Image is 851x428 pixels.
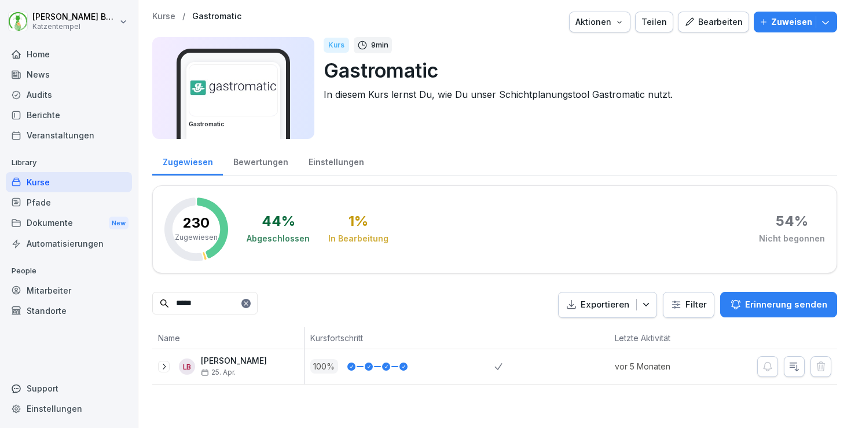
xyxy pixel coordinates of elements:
[759,233,825,244] div: Nicht begonnen
[324,56,828,85] p: Gastromatic
[223,146,298,175] a: Bewertungen
[175,232,218,243] p: Zugewiesen
[201,368,236,376] span: 25. Apr.
[158,332,298,344] p: Name
[6,105,132,125] a: Berichte
[569,12,630,32] button: Aktionen
[6,44,132,64] a: Home
[192,12,241,21] a: Gastromatic
[678,12,749,32] button: Bearbeiten
[6,192,132,213] a: Pfade
[6,125,132,145] a: Veranstaltungen
[6,213,132,234] a: DokumenteNew
[6,233,132,254] a: Automatisierungen
[670,299,707,310] div: Filter
[189,65,277,116] img: b6ioavhct5dx9kmiyfa4h45u.png
[349,214,368,228] div: 1 %
[558,292,657,318] button: Exportieren
[6,213,132,234] div: Dokumente
[324,87,828,101] p: In diesem Kurs lernst Du, wie Du unser Schichtplanungstool Gastromatic nutzt.
[152,146,223,175] a: Zugewiesen
[6,280,132,301] a: Mitarbeiter
[6,301,132,321] a: Standorte
[183,216,210,230] p: 230
[6,153,132,172] p: Library
[201,356,267,366] p: [PERSON_NAME]
[6,378,132,398] div: Support
[6,64,132,85] a: News
[684,16,743,28] div: Bearbeiten
[6,262,132,280] p: People
[32,12,117,22] p: [PERSON_NAME] Benedix
[324,38,349,53] div: Kurs
[581,298,629,312] p: Exportieren
[6,85,132,105] a: Audits
[310,359,338,374] p: 100 %
[575,16,624,28] div: Aktionen
[179,359,195,375] div: LB
[262,214,295,228] div: 44 %
[298,146,374,175] a: Einstellungen
[310,332,489,344] p: Kursfortschritt
[109,217,129,230] div: New
[182,12,185,21] p: /
[32,23,117,31] p: Katzentempel
[615,360,704,372] p: vor 5 Monaten
[745,298,827,311] p: Erinnerung senden
[247,233,310,244] div: Abgeschlossen
[189,120,278,129] h3: Gastromatic
[6,398,132,419] a: Einstellungen
[720,292,837,317] button: Erinnerung senden
[635,12,673,32] button: Teilen
[771,16,812,28] p: Zuweisen
[663,292,714,317] button: Filter
[152,12,175,21] a: Kurse
[754,12,837,32] button: Zuweisen
[615,332,698,344] p: Letzte Aktivität
[641,16,667,28] div: Teilen
[328,233,388,244] div: In Bearbeitung
[371,39,388,51] p: 9 min
[6,172,132,192] a: Kurse
[776,214,808,228] div: 54 %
